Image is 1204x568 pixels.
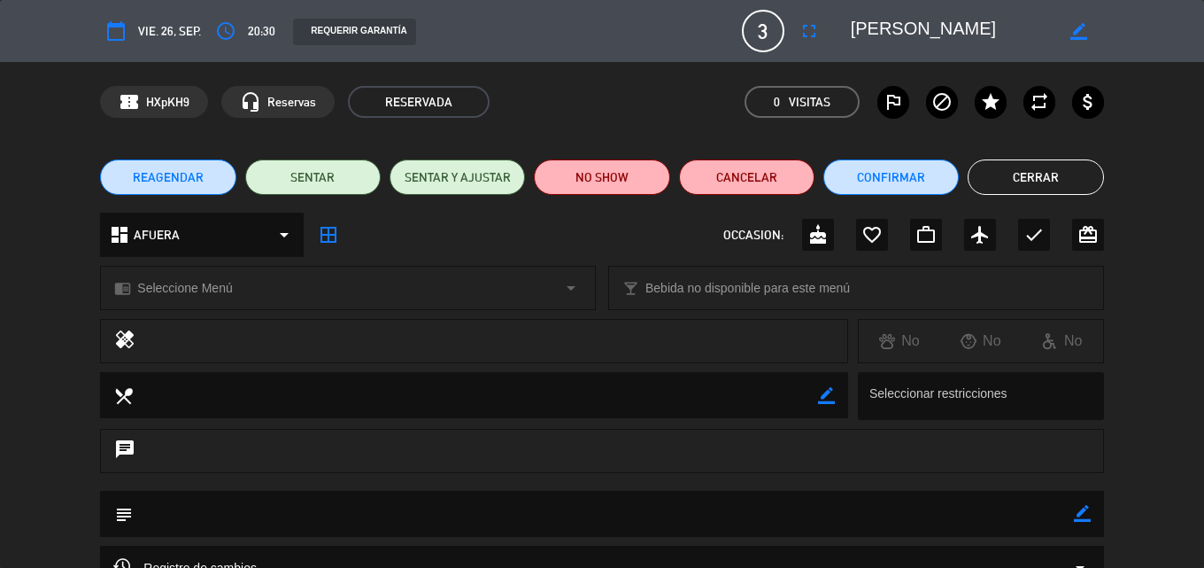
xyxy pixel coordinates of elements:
span: HXpKH9 [146,92,189,113]
div: REQUERIR GARANTÍA [293,19,415,45]
span: confirmation_number [119,91,140,113]
i: chat [114,439,135,463]
i: airplanemode_active [969,224,991,245]
i: cake [807,224,829,245]
i: repeat [1029,91,1050,113]
button: Confirmar [823,160,959,195]
span: OCCASION: [723,225,783,245]
span: RESERVADA [348,86,490,118]
div: No [940,330,1022,353]
i: arrow_drop_down [560,277,582,299]
div: No [1022,330,1103,353]
button: access_time [210,15,242,47]
div: No [859,330,940,353]
i: border_all [318,224,339,245]
button: SENTAR [245,160,381,195]
i: access_time [215,20,236,42]
i: border_color [818,387,835,404]
button: Cerrar [968,160,1103,195]
span: 0 [774,92,780,113]
i: favorite_border [861,224,883,245]
span: REAGENDAR [133,168,204,187]
span: 20:30 [248,21,275,42]
i: dashboard [109,224,130,245]
i: subject [113,504,133,524]
em: Visitas [789,92,830,113]
i: border_color [1070,23,1087,40]
i: healing [114,329,135,354]
i: check [1023,224,1045,245]
i: local_dining [113,385,133,405]
span: AFUERA [134,225,180,245]
i: arrow_drop_down [274,224,295,245]
i: headset_mic [240,91,261,113]
i: card_giftcard [1077,224,1099,245]
i: work_outline [915,224,937,245]
button: SENTAR Y AJUSTAR [390,160,525,195]
i: local_bar [622,280,639,297]
i: chrome_reader_mode [114,280,131,297]
span: vie. 26, sep. [138,21,201,42]
i: border_color [1074,505,1091,522]
i: star [980,91,1001,113]
span: Bebida no disponible para este menú [645,278,850,299]
i: fullscreen [799,20,820,42]
button: calendar_today [100,15,132,47]
button: fullscreen [793,15,825,47]
button: Cancelar [679,160,814,195]
span: Seleccione Menú [137,278,232,299]
i: calendar_today [105,20,127,42]
i: block [931,91,953,113]
span: 3 [742,10,784,52]
i: outlined_flag [883,91,904,113]
span: Reservas [267,92,316,113]
button: NO SHOW [534,160,669,195]
i: attach_money [1077,91,1099,113]
button: REAGENDAR [100,160,235,195]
